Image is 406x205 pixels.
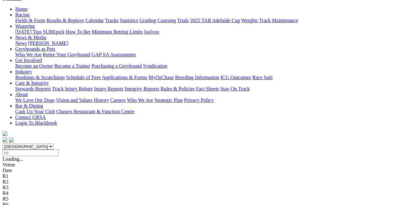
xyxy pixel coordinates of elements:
[15,40,27,46] a: News
[15,18,45,23] a: Fields & Form
[92,63,142,69] a: Purchasing a Greyhound
[15,6,28,12] a: Home
[15,75,403,80] div: Industry
[15,92,28,97] a: About
[28,40,68,46] a: [PERSON_NAME]
[15,75,65,80] a: Bookings & Scratchings
[148,75,174,80] a: MyOzChase
[220,86,250,91] a: Stay On Track
[15,86,403,92] div: Care & Integrity
[15,29,42,34] a: [DATE] Tips
[43,29,64,34] a: SUREpick
[154,97,183,103] a: Strategic Plan
[94,86,123,91] a: Injury Reports
[184,97,214,103] a: Privacy Policy
[54,63,90,69] a: Become a Trainer
[15,35,46,40] a: News & Media
[3,179,403,185] div: R2
[3,196,403,202] div: R5
[94,97,109,103] a: History
[43,52,90,57] a: Retire Your Greyhound
[15,97,403,103] div: About
[127,97,153,103] a: Who We Are
[85,18,104,23] a: Calendar
[15,29,403,35] div: Wagering
[15,18,403,23] div: Racing
[3,168,403,173] div: Date
[3,185,403,190] div: R3
[175,75,219,80] a: Breeding Information
[46,18,84,23] a: Results & Replays
[15,63,53,69] a: Become an Owner
[160,86,195,91] a: Rules & Policies
[241,18,258,23] a: Weights
[56,109,134,114] a: Chasers Restaurant & Function Centre
[3,173,403,179] div: R1
[140,18,156,23] a: Grading
[92,29,143,34] a: Minimum Betting Limits
[15,86,51,91] a: Stewards Reports
[92,52,136,57] a: GAP SA Assessments
[3,162,403,168] div: Venue
[3,137,8,142] img: facebook.svg
[120,18,138,23] a: Statistics
[3,150,59,156] input: Select date
[220,75,251,80] a: ICG Outcomes
[15,12,29,17] a: Racing
[15,69,32,74] a: Industry
[157,18,176,23] a: Coursing
[52,86,93,91] a: Track Injury Rebate
[15,46,55,52] a: Greyhounds as Pets
[125,86,159,91] a: Integrity Reports
[105,18,119,23] a: Tracks
[15,40,403,46] div: News & Media
[15,109,403,115] div: Bar & Dining
[15,103,43,109] a: Bar & Dining
[15,109,55,114] a: Cash Up Your Club
[66,75,101,80] a: Schedule of Fees
[3,190,403,196] div: R4
[143,63,167,69] a: Syndication
[15,80,49,86] a: Care & Integrity
[66,29,91,34] a: How To Bet
[3,131,8,136] img: logo-grsa-white.png
[110,97,126,103] a: Careers
[190,18,240,23] a: 2025 TAB Adelaide Cup
[15,63,403,69] div: Get Involved
[15,120,57,126] a: Login To Blackbook
[177,18,189,23] a: Trials
[15,52,403,58] div: Greyhounds as Pets
[15,23,35,29] a: Wagering
[15,52,42,57] a: Who We Are
[15,58,42,63] a: Get Involved
[3,156,23,162] span: Loading...
[15,115,46,120] a: Contact GRSA
[9,137,14,142] img: twitter.svg
[15,97,55,103] a: We Love Our Dogs
[144,29,159,34] a: Isolynx
[56,97,92,103] a: Vision and Values
[196,86,219,91] a: Fact Sheets
[102,75,147,80] a: Applications & Forms
[252,75,272,80] a: Race Safe
[259,18,298,23] a: Track Maintenance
